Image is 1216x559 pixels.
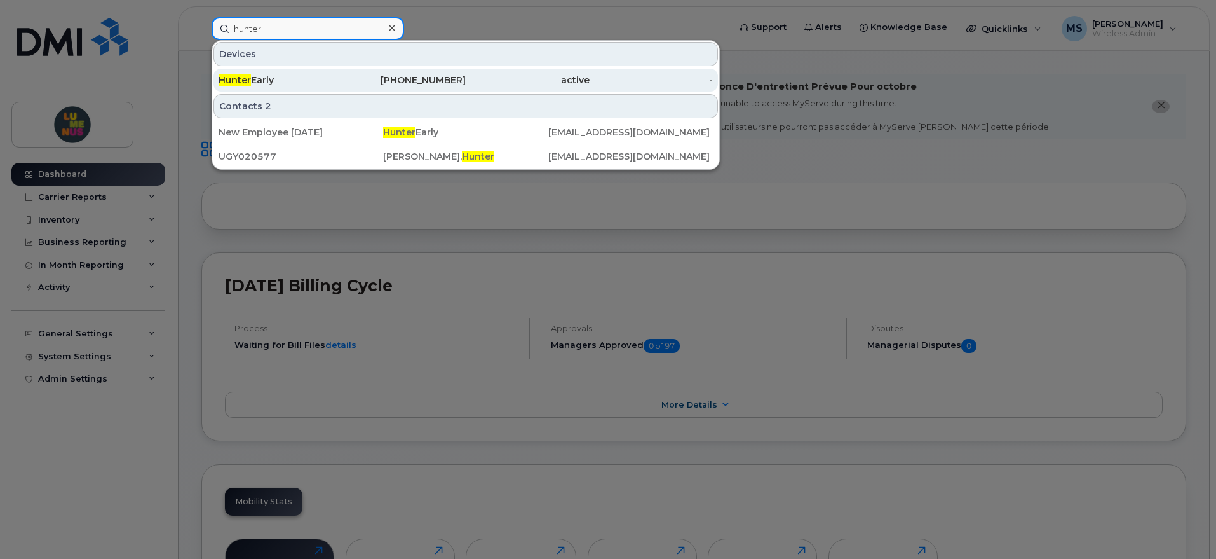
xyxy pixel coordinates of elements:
span: Hunter [462,151,494,162]
div: [PERSON_NAME], [383,150,548,163]
a: HunterEarly[PHONE_NUMBER]active- [213,69,718,92]
div: New Employee [DATE] [219,126,383,139]
span: Hunter [219,74,251,86]
div: [PHONE_NUMBER] [342,74,466,86]
div: [EMAIL_ADDRESS][DOMAIN_NAME] [548,150,713,163]
a: UGY020577[PERSON_NAME],Hunter[EMAIL_ADDRESS][DOMAIN_NAME] [213,145,718,168]
div: active [466,74,590,86]
div: - [590,74,713,86]
div: UGY020577 [219,150,383,163]
div: Contacts [213,94,718,118]
span: Hunter [383,127,415,138]
div: Devices [213,42,718,66]
div: Early [383,126,548,139]
div: Early [219,74,342,86]
div: [EMAIL_ADDRESS][DOMAIN_NAME] [548,126,713,139]
span: 2 [265,100,271,113]
a: New Employee [DATE]HunterEarly[EMAIL_ADDRESS][DOMAIN_NAME] [213,121,718,144]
